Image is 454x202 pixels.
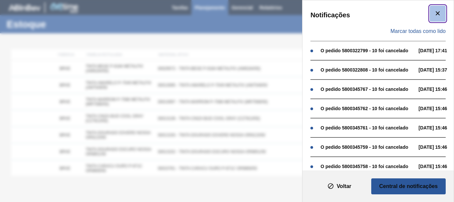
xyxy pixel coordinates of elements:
div: O pedido 5800345762 - 10 foi cancelado [320,106,415,111]
div: O pedido 5800345759 - 10 foi cancelado [320,144,415,150]
span: [DATE] 15:46 [418,87,452,92]
span: [DATE] 15:46 [418,164,452,169]
div: O pedido 5800345767 - 10 foi cancelado [320,87,415,92]
span: [DATE] 15:46 [418,125,452,130]
div: O pedido 5800345761 - 10 foi cancelado [320,125,415,130]
div: O pedido 5800322799 - 10 foi cancelado [320,48,415,53]
span: [DATE] 15:37 [418,67,452,73]
div: O pedido 5800345758 - 10 foi cancelado [320,164,415,169]
span: [DATE] 15:46 [418,106,452,111]
span: [DATE] 15:46 [418,144,452,150]
div: O pedido 5800322808 - 10 foi cancelado [320,67,415,73]
span: [DATE] 17:41 [418,48,452,53]
span: Marcar todas como lido [391,28,446,34]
